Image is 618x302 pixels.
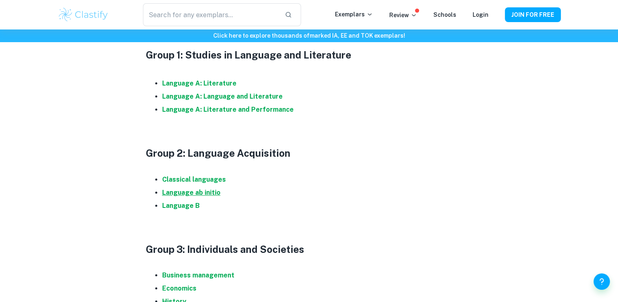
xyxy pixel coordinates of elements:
[162,92,283,100] a: Language A: Language and Literature
[146,47,473,62] h3: Group 1: Studies in Language and Literature
[146,242,473,257] h3: Group 3: Individuals and Societies
[58,7,109,23] img: Clastify logo
[162,189,221,196] a: Language ab initio
[146,146,473,160] h3: Group 2: Language Acquisition
[162,284,196,292] a: Economics
[389,11,417,20] p: Review
[143,3,278,26] input: Search for any exemplars...
[162,106,294,113] a: Language A: Literature and Performance
[2,31,616,40] h6: Click here to explore thousands of marked IA, EE and TOK exemplars !
[473,11,489,18] a: Login
[335,10,373,19] p: Exemplars
[162,176,226,183] a: Classical languages
[162,202,200,210] a: Language B
[162,271,234,279] a: Business management
[593,273,610,290] button: Help and Feedback
[162,79,236,87] a: Language A: Literature
[433,11,456,18] a: Schools
[505,7,561,22] button: JOIN FOR FREE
